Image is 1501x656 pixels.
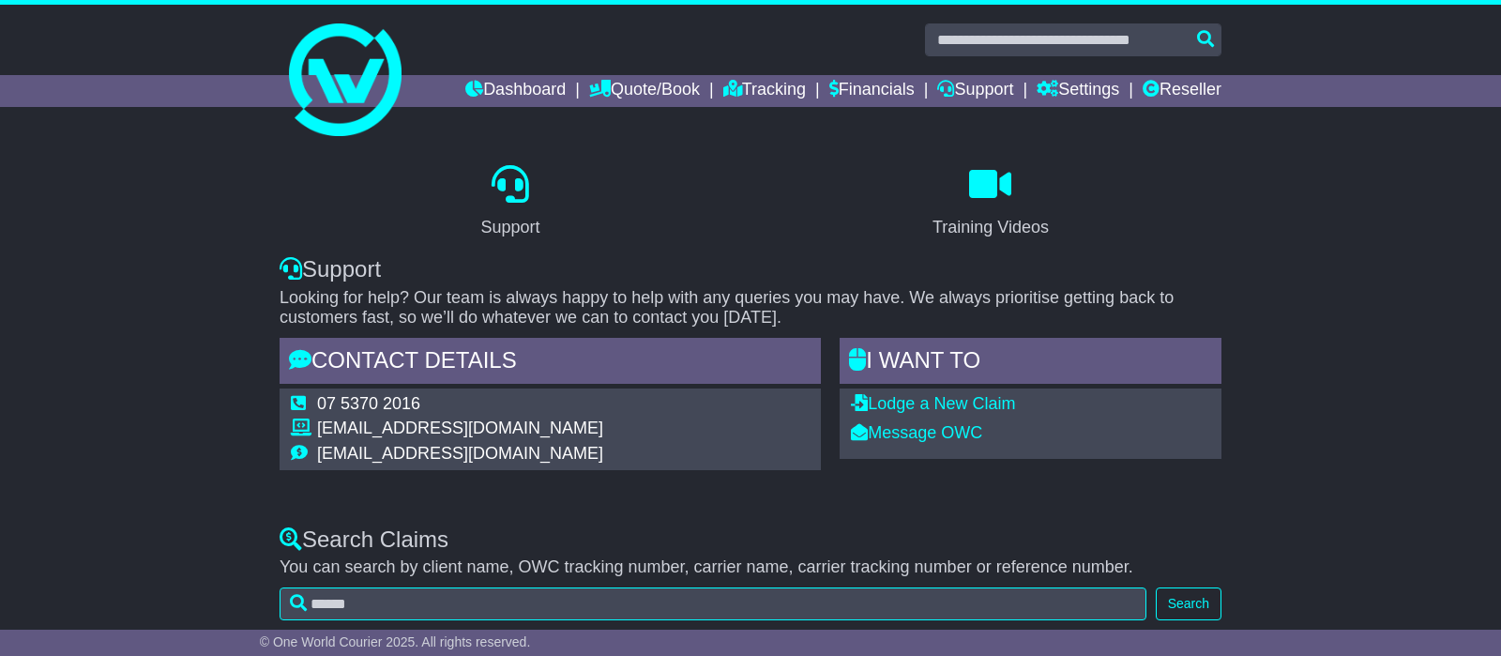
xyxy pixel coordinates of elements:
[465,75,566,107] a: Dashboard
[851,423,982,442] a: Message OWC
[317,394,603,420] td: 07 5370 2016
[280,338,821,389] div: Contact Details
[1143,75,1221,107] a: Reseller
[280,526,1221,554] div: Search Claims
[280,256,1221,283] div: Support
[317,444,603,465] td: [EMAIL_ADDRESS][DOMAIN_NAME]
[589,75,700,107] a: Quote/Book
[1037,75,1119,107] a: Settings
[723,75,806,107] a: Tracking
[920,159,1061,247] a: Training Videos
[840,338,1221,389] div: I WANT to
[829,75,915,107] a: Financials
[280,557,1221,578] p: You can search by client name, OWC tracking number, carrier name, carrier tracking number or refe...
[260,634,531,649] span: © One World Courier 2025. All rights reserved.
[932,215,1049,240] div: Training Videos
[851,394,1015,413] a: Lodge a New Claim
[468,159,552,247] a: Support
[280,288,1221,328] p: Looking for help? Our team is always happy to help with any queries you may have. We always prior...
[1156,587,1221,620] button: Search
[317,419,603,444] td: [EMAIL_ADDRESS][DOMAIN_NAME]
[937,75,1013,107] a: Support
[480,215,539,240] div: Support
